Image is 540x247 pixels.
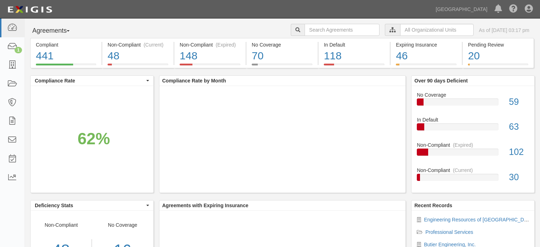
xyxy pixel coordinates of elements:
[15,47,22,53] div: 1
[108,41,168,48] div: Non-Compliant (Current)
[411,91,534,98] div: No Coverage
[35,202,144,209] span: Deficiency Stats
[102,64,174,69] a: Non-Compliant(Current)48
[324,41,384,48] div: In Default
[504,146,534,159] div: 102
[31,200,153,210] button: Deficiency Stats
[174,64,246,69] a: Non-Compliant(Expired)148
[417,91,529,117] a: No Coverage59
[414,203,452,208] b: Recent Records
[453,167,473,174] div: (Current)
[417,141,529,167] a: Non-Compliant(Expired)102
[252,41,312,48] div: No Coverage
[396,48,457,64] div: 46
[463,64,534,69] a: Pending Review20
[504,171,534,184] div: 30
[432,2,491,16] a: [GEOGRAPHIC_DATA]
[30,24,83,38] button: Agreements
[411,141,534,149] div: Non-Compliant
[162,203,249,208] b: Agreements with Expiring Insurance
[143,41,163,48] div: (Current)
[479,27,529,34] div: As of [DATE] 03:17 pm
[504,120,534,133] div: 63
[305,24,380,36] input: Search Agreements
[108,48,168,64] div: 48
[252,48,312,64] div: 70
[216,41,236,48] div: (Expired)
[35,77,144,84] span: Compliance Rate
[453,141,473,149] div: (Expired)
[425,229,473,235] a: Professional Services
[509,5,518,14] i: Help Center - Complianz
[468,48,528,64] div: 20
[324,48,384,64] div: 118
[180,41,240,48] div: Non-Compliant (Expired)
[417,167,529,187] a: Non-Compliant(Current)30
[318,64,390,69] a: In Default118
[36,48,96,64] div: 441
[468,41,528,48] div: Pending Review
[36,41,96,48] div: Compliant
[180,48,240,64] div: 148
[411,167,534,174] div: Non-Compliant
[77,127,110,150] div: 62%
[414,78,468,84] b: Over 90 days Deficient
[246,64,318,69] a: No Coverage70
[504,96,534,108] div: 59
[5,3,54,16] img: logo-5460c22ac91f19d4615b14bd174203de0afe785f0fc80cf4dbbc73dc1793850b.png
[396,41,457,48] div: Expiring Insurance
[411,116,534,123] div: In Default
[30,64,102,69] a: Compliant441
[31,76,153,86] button: Compliance Rate
[162,78,226,84] b: Compliance Rate by Month
[400,24,474,36] input: All Organizational Units
[391,64,462,69] a: Expiring Insurance46
[417,116,529,141] a: In Default63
